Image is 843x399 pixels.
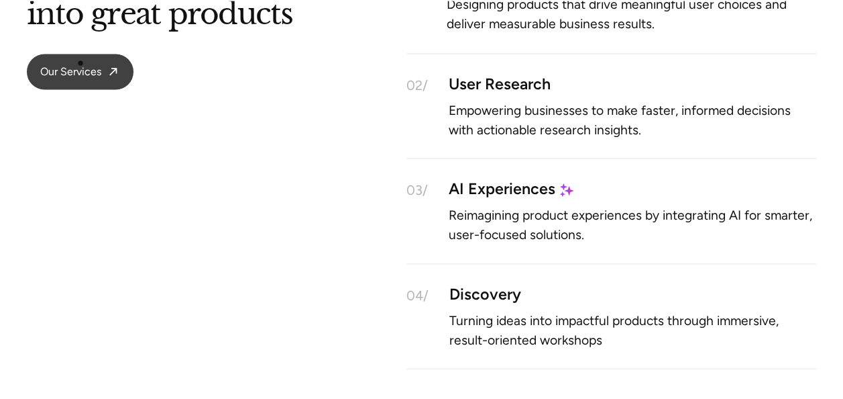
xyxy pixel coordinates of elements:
p: Turning ideas into impactful products through immersive, result-oriented workshops [449,315,816,344]
p: Empowering businesses to make faster, informed decisions with actionable research insights. [448,105,816,134]
span: Our Services [40,64,101,79]
div: 03/ [406,183,428,196]
div: AI Experiences [448,183,555,194]
div: User Research [448,78,816,89]
div: 02/ [406,78,428,91]
div: 04/ [406,288,429,302]
a: Our Services [27,54,133,89]
div: Discovery [449,288,816,300]
p: Reimagining product experiences by integrating AI for smarter, user-focused solutions. [448,210,816,239]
